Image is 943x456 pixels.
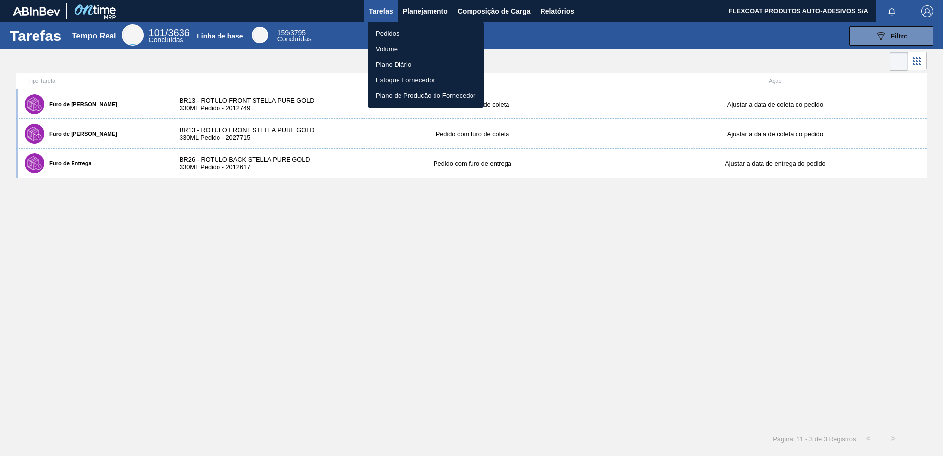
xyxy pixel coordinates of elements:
a: Volume [368,41,484,57]
a: Plano de Produção do Fornecedor [368,88,484,104]
a: Estoque Fornecedor [368,73,484,88]
a: Plano Diário [368,57,484,73]
a: Pedidos [368,26,484,41]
